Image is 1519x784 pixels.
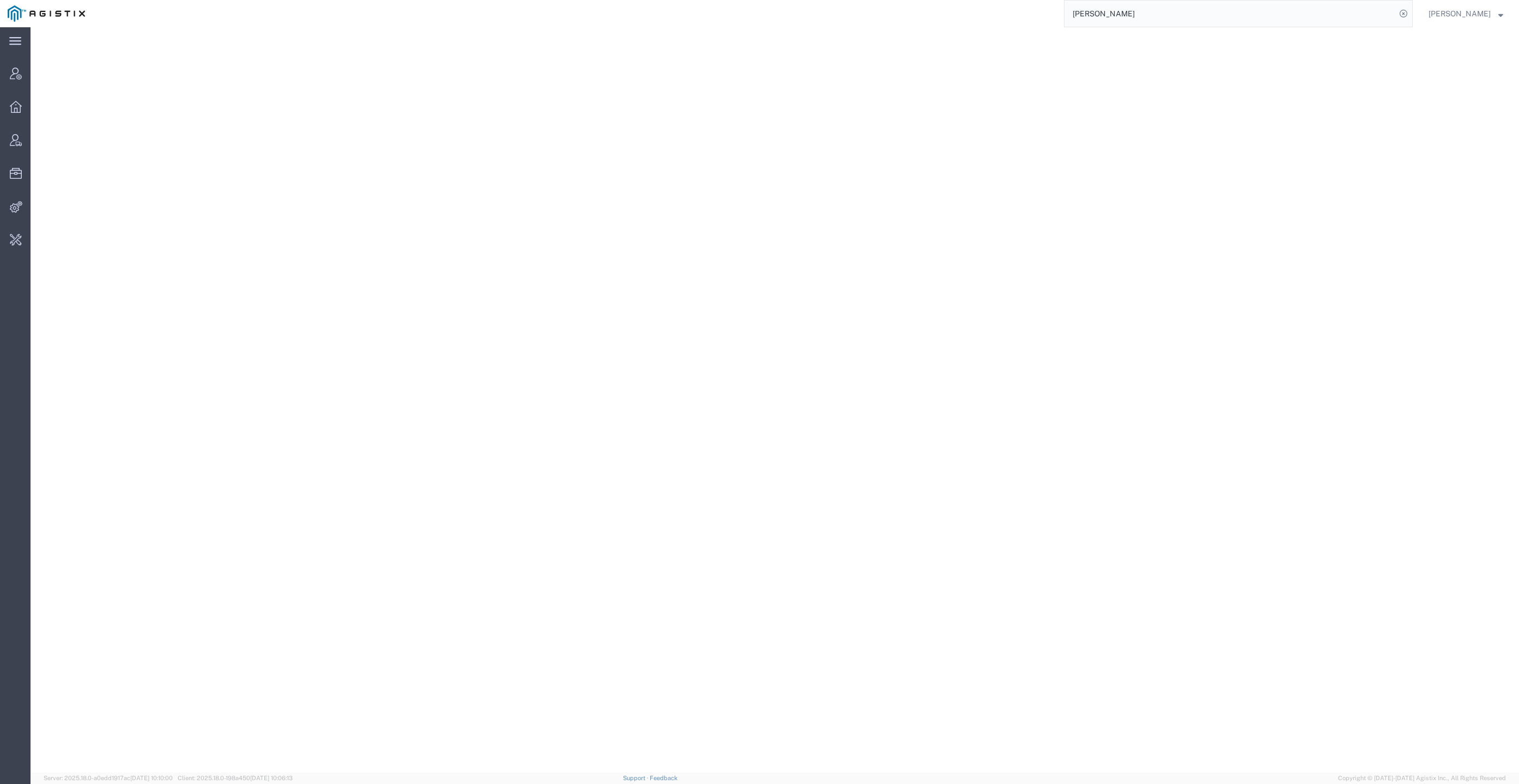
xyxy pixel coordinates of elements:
span: Don'Jon Kelly [1429,8,1491,20]
span: Server: 2025.18.0-a0edd1917ac [44,775,173,781]
a: Feedback [650,775,677,781]
button: [PERSON_NAME] [1428,7,1504,20]
a: Support [623,775,650,781]
span: Client: 2025.18.0-198a450 [178,775,293,781]
span: [DATE] 10:10:00 [130,775,173,781]
span: [DATE] 10:06:13 [250,775,293,781]
img: logo [8,5,85,22]
iframe: FS Legacy Container [31,27,1519,773]
span: Copyright © [DATE]-[DATE] Agistix Inc., All Rights Reserved [1338,774,1506,783]
input: Search for shipment number, reference number [1064,1,1396,27]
